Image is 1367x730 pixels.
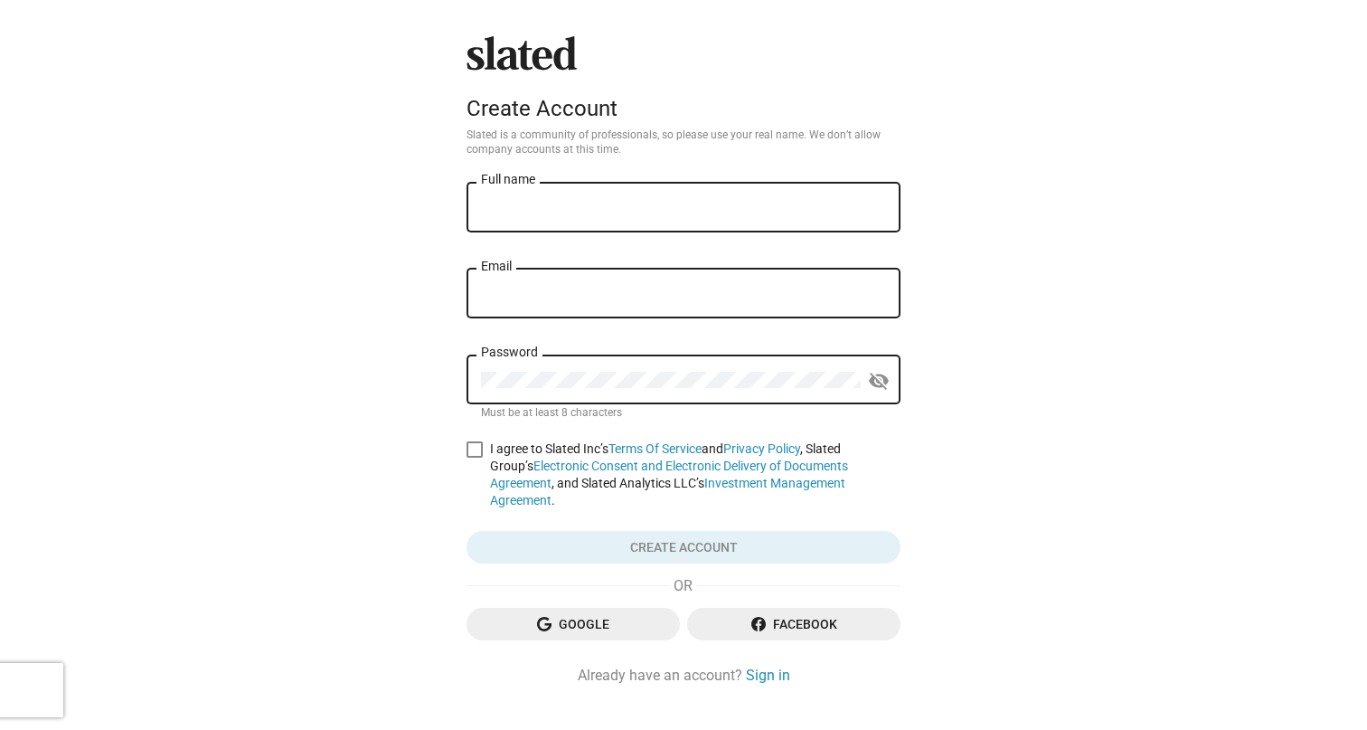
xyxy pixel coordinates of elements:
[608,441,702,456] a: Terms Of Service
[467,36,900,128] sl-branding: Create Account
[746,666,790,685] a: Sign in
[861,363,897,399] button: Show password
[481,406,622,421] mat-hint: Must be at least 8 characters
[490,459,848,490] a: Electronic Consent and Electronic Delivery of Documents Agreement
[467,666,900,685] div: Already have an account?
[481,608,665,640] span: Google
[467,96,900,121] div: Create Account
[467,608,680,640] button: Google
[490,441,900,509] span: I agree to Slated Inc’s and , Slated Group’s , and Slated Analytics LLC’s .
[467,128,900,157] p: Slated is a community of professionals, so please use your real name. We don’t allow company acco...
[687,608,900,640] button: Facebook
[868,367,890,395] mat-icon: visibility_off
[702,608,886,640] span: Facebook
[723,441,800,456] a: Privacy Policy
